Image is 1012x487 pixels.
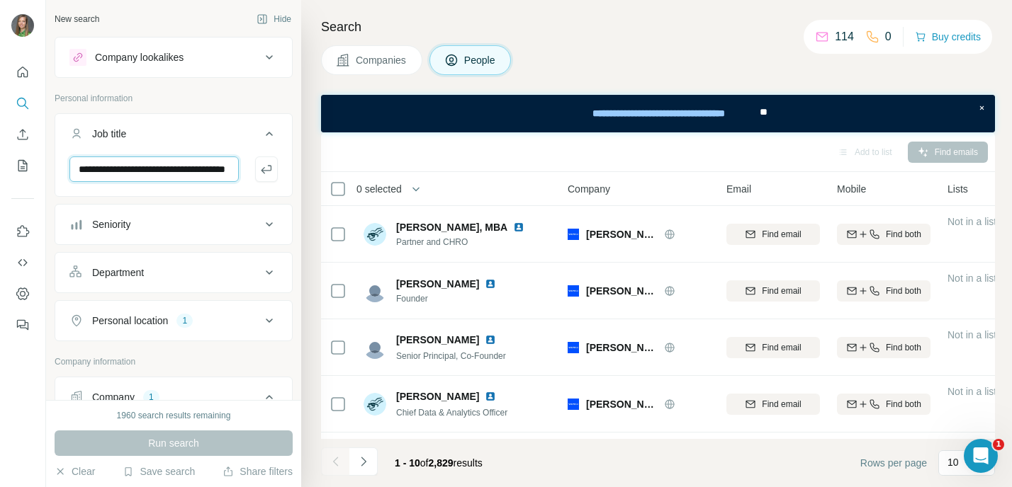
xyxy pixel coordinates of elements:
[396,220,507,234] span: [PERSON_NAME], MBA
[349,447,378,476] button: Navigate to next page
[429,457,454,469] span: 2,829
[485,334,496,345] img: LinkedIn logo
[513,222,524,233] img: LinkedIn logo
[11,250,34,275] button: Use Surfe API
[485,278,496,290] img: LinkedIn logo
[395,457,483,469] span: results
[726,280,820,302] button: Find email
[726,394,820,415] button: Find email
[396,408,507,418] span: Chief Data & Analytics Officer
[915,27,981,47] button: Buy credits
[568,399,579,410] img: Logo of Wipfli LLP
[321,95,995,132] iframe: Banner
[948,386,996,397] span: Not in a list
[420,457,429,469] span: of
[993,439,1004,450] span: 1
[364,336,386,359] img: Avatar
[11,59,34,85] button: Quick start
[886,398,921,411] span: Find both
[11,153,34,178] button: My lists
[11,281,34,306] button: Dashboard
[117,409,231,422] div: 1960 search results remaining
[396,277,479,291] span: [PERSON_NAME]
[886,285,921,297] span: Find both
[396,389,479,403] span: [PERSON_NAME]
[11,14,34,37] img: Avatar
[364,223,386,246] img: Avatar
[886,341,921,354] span: Find both
[948,455,959,469] p: 10
[92,127,126,141] div: Job title
[396,236,530,248] span: Partner and CHRO
[837,224,931,245] button: Find both
[948,329,996,340] span: Not in a list
[11,91,34,116] button: Search
[762,341,801,354] span: Find email
[55,207,292,241] button: Seniority
[55,92,293,105] p: Personal information
[762,228,801,241] span: Find email
[568,342,579,353] img: Logo of Wipfli LLP
[364,393,386,416] img: Avatar
[55,304,292,338] button: Personal location1
[837,337,931,358] button: Find both
[464,53,497,67] span: People
[396,292,502,305] span: Founder
[395,457,420,469] span: 1 - 10
[396,333,479,347] span: [PERSON_NAME]
[364,280,386,302] img: Avatar
[55,355,293,368] p: Company information
[55,13,99,25] div: New search
[223,464,293,479] button: Share filters
[11,312,34,338] button: Feedback
[92,390,135,404] div: Company
[568,285,579,297] img: Logo of Wipfli LLP
[948,182,968,196] span: Lists
[247,8,301,30] button: Hide
[964,439,998,473] iframe: Intercom live chat
[11,219,34,244] button: Use Surfe on LinkedIn
[123,464,195,479] button: Save search
[92,314,168,328] div: Personal location
[586,397,657,411] span: [PERSON_NAME] LLP
[586,284,657,298] span: [PERSON_NAME] LLP
[762,398,801,411] span: Find email
[886,228,921,241] span: Find both
[95,50,184,64] div: Company lookalikes
[726,224,820,245] button: Find email
[356,53,407,67] span: Companies
[176,314,193,327] div: 1
[485,391,496,402] img: LinkedIn logo
[92,265,144,280] div: Department
[860,456,927,470] span: Rows per page
[55,256,292,290] button: Department
[586,227,657,241] span: [PERSON_NAME] LLP
[885,28,892,45] p: 0
[835,28,854,45] p: 114
[55,117,292,156] button: Job title
[55,464,95,479] button: Clear
[55,380,292,420] button: Company1
[948,216,996,227] span: Not in a list
[837,394,931,415] button: Find both
[726,182,751,196] span: Email
[568,182,610,196] span: Company
[762,285,801,297] span: Find email
[568,229,579,240] img: Logo of Wipfli LLP
[396,351,506,361] span: Senior Principal, Co-Founder
[837,182,866,196] span: Mobile
[837,280,931,302] button: Find both
[726,337,820,358] button: Find email
[11,122,34,147] button: Enrich CSV
[356,182,402,196] span: 0 selected
[55,40,292,74] button: Company lookalikes
[92,217,130,231] div: Seniority
[321,17,995,37] h4: Search
[143,391,159,403] div: 1
[948,273,996,284] span: Not in a list
[586,340,657,355] span: [PERSON_NAME] LLP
